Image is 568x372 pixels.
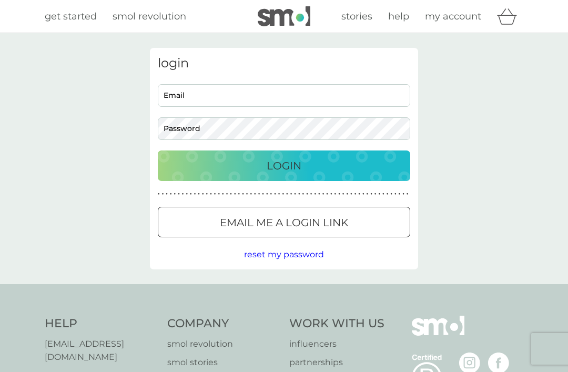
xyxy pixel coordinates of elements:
p: ● [182,192,184,197]
p: ● [234,192,236,197]
p: ● [314,192,316,197]
p: ● [242,192,244,197]
p: ● [258,192,260,197]
a: smol revolution [113,9,186,24]
a: smol stories [167,356,279,369]
p: ● [190,192,192,197]
p: ● [178,192,180,197]
span: stories [341,11,372,22]
p: ● [250,192,252,197]
p: ● [342,192,344,197]
p: ● [354,192,357,197]
p: ● [362,192,364,197]
p: ● [206,192,208,197]
p: ● [262,192,264,197]
h4: Help [45,316,157,332]
p: Login [267,157,301,174]
p: ● [390,192,392,197]
p: ● [214,192,216,197]
p: ● [382,192,384,197]
p: ● [378,192,380,197]
button: Email me a login link [158,207,410,237]
p: ● [202,192,204,197]
span: get started [45,11,97,22]
p: ● [254,192,256,197]
p: ● [218,192,220,197]
p: ● [162,192,164,197]
p: ● [290,192,292,197]
p: ● [334,192,337,197]
p: ● [338,192,340,197]
p: ● [158,192,160,197]
p: ● [222,192,224,197]
p: ● [350,192,352,197]
p: ● [278,192,280,197]
img: smol [412,316,464,351]
p: ● [302,192,305,197]
span: help [388,11,409,22]
p: ● [170,192,172,197]
span: my account [425,11,481,22]
p: ● [346,192,348,197]
a: influencers [289,337,384,351]
p: ● [294,192,296,197]
p: ● [194,192,196,197]
p: ● [230,192,232,197]
p: ● [282,192,284,197]
p: ● [358,192,360,197]
p: ● [306,192,308,197]
a: my account [425,9,481,24]
p: ● [274,192,276,197]
button: Login [158,150,410,181]
a: [EMAIL_ADDRESS][DOMAIN_NAME] [45,337,157,364]
p: ● [394,192,397,197]
p: ● [407,192,409,197]
p: Email me a login link [220,214,348,231]
button: reset my password [244,248,324,262]
h3: login [158,56,410,71]
p: ● [402,192,404,197]
p: ● [298,192,300,197]
p: ● [370,192,372,197]
span: reset my password [244,249,324,259]
p: ● [318,192,320,197]
p: ● [226,192,228,197]
span: smol revolution [113,11,186,22]
p: ● [310,192,312,197]
h4: Work With Us [289,316,384,332]
p: ● [186,192,188,197]
p: ● [387,192,389,197]
p: ● [286,192,288,197]
a: help [388,9,409,24]
p: ● [330,192,332,197]
p: ● [174,192,176,197]
p: ● [367,192,369,197]
div: basket [497,6,523,27]
p: ● [246,192,248,197]
a: get started [45,9,97,24]
p: ● [326,192,328,197]
p: ● [266,192,268,197]
a: partnerships [289,356,384,369]
p: ● [270,192,272,197]
p: ● [399,192,401,197]
a: smol revolution [167,337,279,351]
p: ● [166,192,168,197]
p: ● [210,192,212,197]
p: ● [322,192,324,197]
p: ● [374,192,377,197]
p: ● [238,192,240,197]
h4: Company [167,316,279,332]
img: smol [258,6,310,26]
a: stories [341,9,372,24]
p: ● [198,192,200,197]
